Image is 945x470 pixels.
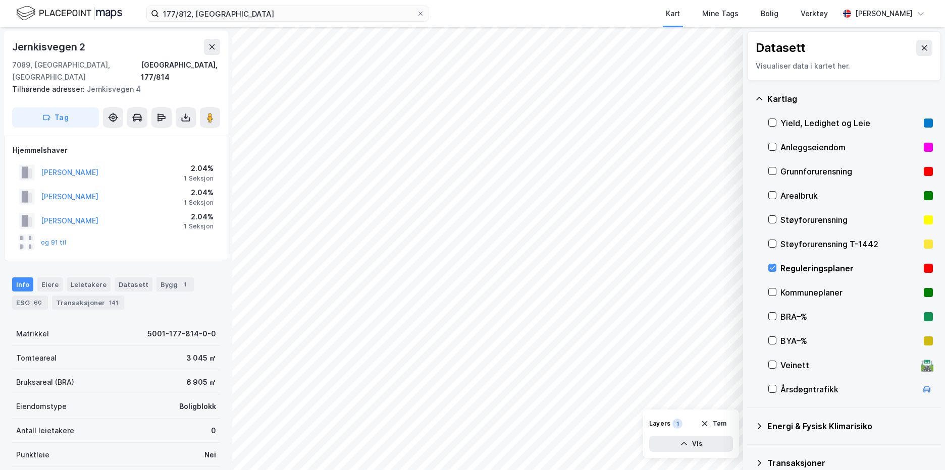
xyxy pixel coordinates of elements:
div: 1 Seksjon [184,199,214,207]
div: Bolig [761,8,778,20]
div: Kontrollprogram for chat [895,422,945,470]
div: Boligblokk [179,400,216,413]
button: Vis [649,436,733,452]
button: Tøm [694,416,733,432]
div: BRA–% [780,311,920,323]
div: 1 [180,279,190,289]
div: BYA–% [780,335,920,347]
div: 6 905 ㎡ [186,376,216,388]
div: Antall leietakere [16,425,74,437]
div: Bruksareal (BRA) [16,376,74,388]
div: Leietakere [67,277,111,291]
div: 2.04% [184,211,214,223]
div: Nei [204,449,216,461]
img: logo.f888ab2527a4732fd821a326f86c7f29.svg [16,5,122,22]
div: Bygg [156,277,194,291]
div: [PERSON_NAME] [855,8,913,20]
div: Matrikkel [16,328,49,340]
div: 5001-177-814-0-0 [147,328,216,340]
div: Støyforurensning [780,214,920,226]
div: 1 Seksjon [184,222,214,230]
div: Jernkisvegen 4 [12,83,212,95]
div: Visualiser data i kartet her. [756,60,932,72]
div: Transaksjoner [52,296,124,310]
div: 2.04% [184,187,214,199]
div: Grunnforurensning [780,165,920,178]
div: 1 Seksjon [184,174,214,183]
div: Tomteareal [16,352,57,364]
div: Jernkisvegen 2 [12,39,87,55]
div: Verktøy [801,8,828,20]
button: Tag [12,107,99,128]
div: Datasett [756,40,806,56]
iframe: Chat Widget [895,422,945,470]
div: Eiere [37,277,63,291]
input: Søk på adresse, matrikkel, gårdeiere, leietakere eller personer [159,6,416,21]
div: Støyforurensning T-1442 [780,238,920,250]
div: Layers [649,420,670,428]
div: 7089, [GEOGRAPHIC_DATA], [GEOGRAPHIC_DATA] [12,59,141,83]
div: Årsdøgntrafikk [780,383,917,395]
div: Kart [666,8,680,20]
div: Anleggseiendom [780,141,920,153]
div: [GEOGRAPHIC_DATA], 177/814 [141,59,220,83]
div: Hjemmelshaver [13,144,220,156]
div: Arealbruk [780,190,920,202]
div: 🛣️ [920,359,934,372]
div: Reguleringsplaner [780,262,920,274]
div: Energi & Fysisk Klimarisiko [767,420,933,432]
div: ESG [12,296,48,310]
div: Veinett [780,359,917,371]
div: Punktleie [16,449,49,461]
div: 141 [107,298,120,308]
div: Eiendomstype [16,400,67,413]
div: 3 045 ㎡ [186,352,216,364]
div: Datasett [115,277,152,291]
span: Tilhørende adresser: [12,85,87,93]
div: 2.04% [184,162,214,174]
div: Kommuneplaner [780,286,920,299]
div: Transaksjoner [767,457,933,469]
div: 60 [32,298,44,308]
div: Info [12,277,33,291]
div: 1 [672,419,682,429]
div: Mine Tags [702,8,739,20]
div: Yield, Ledighet og Leie [780,117,920,129]
div: Kartlag [767,93,933,105]
div: 0 [211,425,216,437]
